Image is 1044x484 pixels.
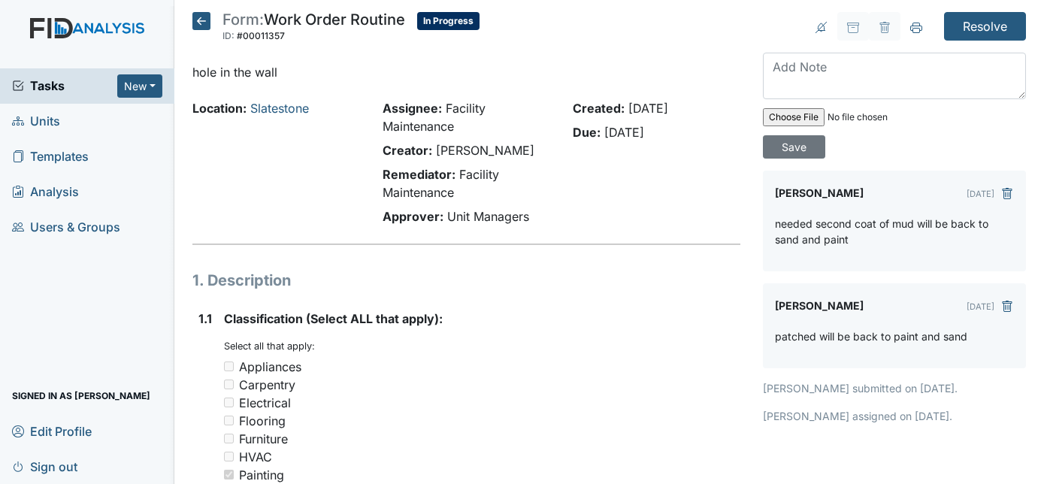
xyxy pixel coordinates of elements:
[192,101,247,116] strong: Location:
[628,101,668,116] span: [DATE]
[222,30,235,41] span: ID:
[239,394,291,412] div: Electrical
[573,101,625,116] strong: Created:
[224,452,234,461] input: HVAC
[239,376,295,394] div: Carpentry
[12,419,92,443] span: Edit Profile
[775,216,1014,247] p: needed second coat of mud will be back to sand and paint
[250,101,309,116] a: Slatestone
[239,358,301,376] div: Appliances
[224,380,234,389] input: Carpentry
[775,295,864,316] label: [PERSON_NAME]
[224,311,443,326] span: Classification (Select ALL that apply):
[239,466,284,484] div: Painting
[383,209,443,224] strong: Approver:
[192,63,741,81] p: hole in the wall
[763,135,825,159] input: Save
[12,180,79,204] span: Analysis
[417,12,480,30] span: In Progress
[775,328,967,344] p: patched will be back to paint and sand
[12,110,60,133] span: Units
[383,143,432,158] strong: Creator:
[12,455,77,478] span: Sign out
[224,398,234,407] input: Electrical
[763,408,1026,424] p: [PERSON_NAME] assigned on [DATE].
[12,384,150,407] span: Signed in as [PERSON_NAME]
[12,145,89,168] span: Templates
[12,77,117,95] a: Tasks
[604,125,644,140] span: [DATE]
[447,209,529,224] span: Unit Managers
[224,340,315,352] small: Select all that apply:
[198,310,212,328] label: 1.1
[224,434,234,443] input: Furniture
[222,11,264,29] span: Form:
[944,12,1026,41] input: Resolve
[383,101,442,116] strong: Assignee:
[239,412,286,430] div: Flooring
[573,125,601,140] strong: Due:
[12,216,120,239] span: Users & Groups
[239,448,272,466] div: HVAC
[192,269,741,292] h1: 1. Description
[967,189,994,199] small: [DATE]
[224,470,234,479] input: Painting
[967,301,994,312] small: [DATE]
[775,183,864,204] label: [PERSON_NAME]
[222,12,405,45] div: Work Order Routine
[237,30,285,41] span: #00011357
[239,430,288,448] div: Furniture
[436,143,534,158] span: [PERSON_NAME]
[383,167,455,182] strong: Remediator:
[763,380,1026,396] p: [PERSON_NAME] submitted on [DATE].
[117,74,162,98] button: New
[224,416,234,425] input: Flooring
[224,361,234,371] input: Appliances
